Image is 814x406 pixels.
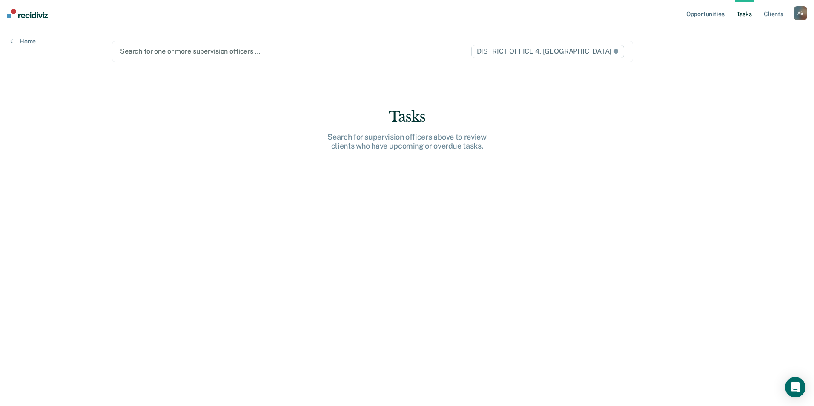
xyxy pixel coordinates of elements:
[10,37,36,45] a: Home
[471,45,624,58] span: DISTRICT OFFICE 4, [GEOGRAPHIC_DATA]
[271,132,543,151] div: Search for supervision officers above to review clients who have upcoming or overdue tasks.
[785,377,805,397] div: Open Intercom Messenger
[794,6,807,20] div: A B
[794,6,807,20] button: AB
[271,108,543,126] div: Tasks
[7,9,48,18] img: Recidiviz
